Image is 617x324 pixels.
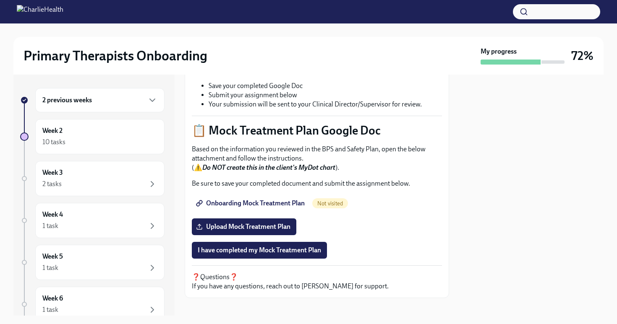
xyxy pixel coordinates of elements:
label: Upload Mock Treatment Plan [192,218,296,235]
a: Week 61 task [20,287,165,322]
h2: Primary Therapists Onboarding [24,47,207,64]
h6: Week 5 [42,252,63,261]
span: Not visited [312,200,348,207]
button: I have completed my Mock Treatment Plan [192,242,327,259]
h6: 2 previous weeks [42,96,92,105]
li: Submit your assignment below [209,91,442,100]
div: 2 tasks [42,179,62,189]
h6: Week 4 [42,210,63,219]
a: Week 41 task [20,203,165,238]
span: Onboarding Mock Treatment Plan [198,199,305,207]
img: CharlieHealth [17,5,63,18]
a: Week 51 task [20,245,165,280]
li: Save your completed Google Doc [209,81,442,91]
h3: 72% [571,48,593,63]
h6: Week 6 [42,294,63,303]
p: 📋 Mock Treatment Plan Google Doc [192,123,442,138]
div: 1 task [42,263,58,272]
p: Based on the information you reviewed in the BPS and Safety Plan, open the below attachment and f... [192,145,442,172]
h6: Week 2 [42,126,63,135]
span: Upload Mock Treatment Plan [198,223,290,231]
span: I have completed my Mock Treatment Plan [198,246,321,254]
div: 2 previous weeks [35,88,165,112]
p: Be sure to save your completed document and submit the assignment below. [192,179,442,188]
a: Week 210 tasks [20,119,165,154]
strong: My progress [481,47,517,56]
li: Your submission will be sent to your Clinical Director/Supervisor for review. [209,100,442,109]
div: 1 task [42,305,58,314]
div: 10 tasks [42,137,65,147]
p: ❓Questions❓ If you have any questions, reach out to [PERSON_NAME] for support. [192,272,442,291]
a: Onboarding Mock Treatment Plan [192,195,311,212]
div: 1 task [42,221,58,231]
strong: Do NOT create this in the client's MyDot chart [202,163,335,171]
h6: Week 3 [42,168,63,177]
a: Week 32 tasks [20,161,165,196]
